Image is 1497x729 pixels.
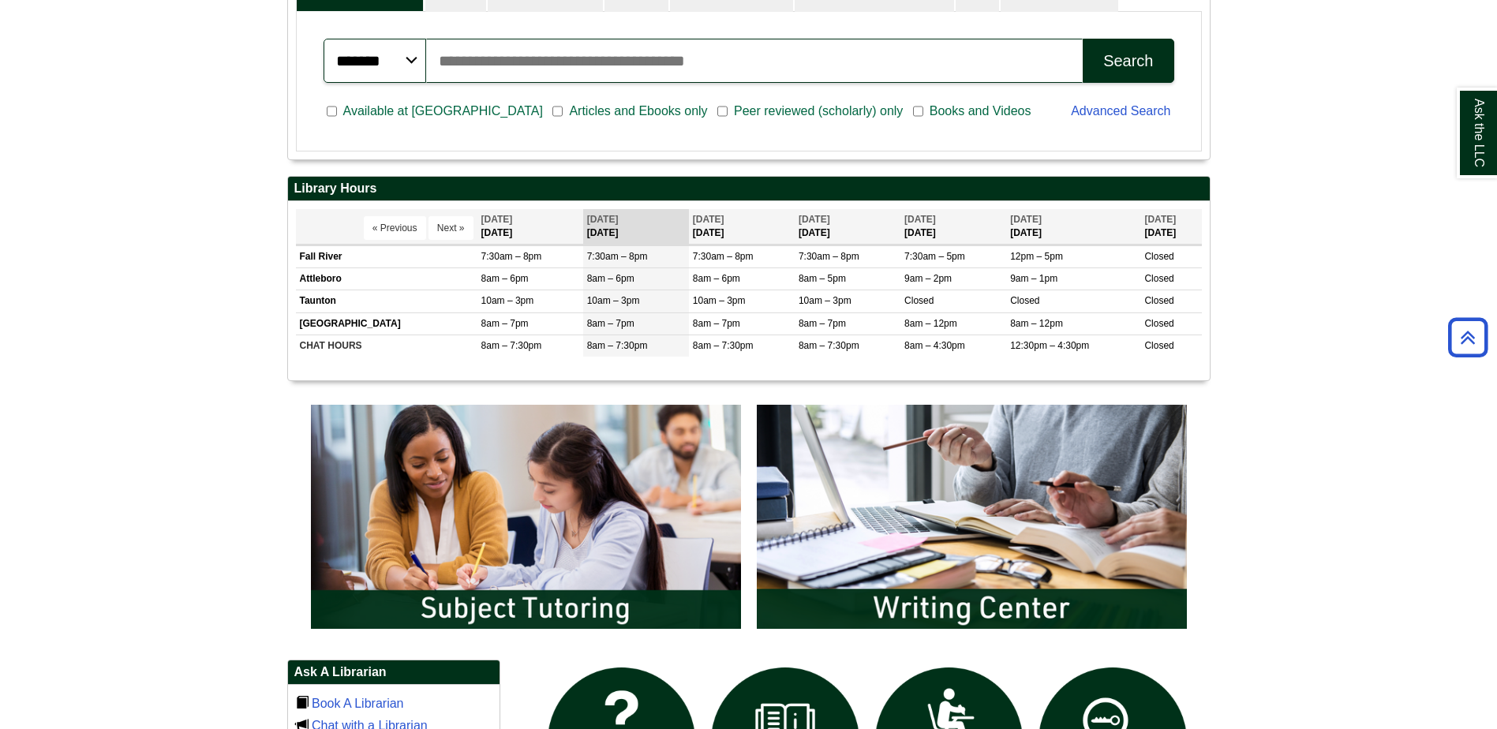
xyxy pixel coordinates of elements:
[587,251,648,262] span: 7:30am – 8pm
[795,209,900,245] th: [DATE]
[1010,295,1039,306] span: Closed
[693,214,724,225] span: [DATE]
[296,312,477,335] td: [GEOGRAPHIC_DATA]
[481,214,513,225] span: [DATE]
[693,340,754,351] span: 8am – 7:30pm
[900,209,1006,245] th: [DATE]
[296,335,477,357] td: CHAT HOURS
[481,318,529,329] span: 8am – 7pm
[1144,340,1173,351] span: Closed
[1083,39,1173,83] button: Search
[303,397,749,637] img: Subject Tutoring Information
[587,340,648,351] span: 8am – 7:30pm
[1140,209,1201,245] th: [DATE]
[477,209,583,245] th: [DATE]
[563,102,713,121] span: Articles and Ebooks only
[799,295,851,306] span: 10am – 3pm
[728,102,909,121] span: Peer reviewed (scholarly) only
[583,209,689,245] th: [DATE]
[799,273,846,284] span: 8am – 5pm
[481,273,529,284] span: 8am – 6pm
[587,214,619,225] span: [DATE]
[587,295,640,306] span: 10am – 3pm
[904,214,936,225] span: [DATE]
[693,318,740,329] span: 8am – 7pm
[799,251,859,262] span: 7:30am – 8pm
[1010,318,1063,329] span: 8am – 12pm
[481,340,542,351] span: 8am – 7:30pm
[689,209,795,245] th: [DATE]
[717,104,728,118] input: Peer reviewed (scholarly) only
[587,318,634,329] span: 8am – 7pm
[296,268,477,290] td: Attleboro
[552,104,563,118] input: Articles and Ebooks only
[481,251,542,262] span: 7:30am – 8pm
[288,177,1210,201] h2: Library Hours
[1071,104,1170,118] a: Advanced Search
[1006,209,1140,245] th: [DATE]
[303,397,1195,644] div: slideshow
[1103,52,1153,70] div: Search
[337,102,549,121] span: Available at [GEOGRAPHIC_DATA]
[749,397,1195,637] img: Writing Center Information
[904,251,965,262] span: 7:30am – 5pm
[296,246,477,268] td: Fall River
[1010,251,1063,262] span: 12pm – 5pm
[1144,295,1173,306] span: Closed
[904,295,934,306] span: Closed
[296,290,477,312] td: Taunton
[913,104,923,118] input: Books and Videos
[1443,327,1493,348] a: Back to Top
[904,273,952,284] span: 9am – 2pm
[288,660,500,685] h2: Ask A Librarian
[693,251,754,262] span: 7:30am – 8pm
[799,340,859,351] span: 8am – 7:30pm
[429,216,473,240] button: Next »
[799,318,846,329] span: 8am – 7pm
[799,214,830,225] span: [DATE]
[1010,273,1057,284] span: 9am – 1pm
[693,295,746,306] span: 10am – 3pm
[1144,273,1173,284] span: Closed
[1144,318,1173,329] span: Closed
[481,295,534,306] span: 10am – 3pm
[693,273,740,284] span: 8am – 6pm
[904,318,957,329] span: 8am – 12pm
[1010,340,1089,351] span: 12:30pm – 4:30pm
[1144,214,1176,225] span: [DATE]
[312,697,404,710] a: Book A Librarian
[587,273,634,284] span: 8am – 6pm
[327,104,337,118] input: Available at [GEOGRAPHIC_DATA]
[364,216,426,240] button: « Previous
[904,340,965,351] span: 8am – 4:30pm
[1010,214,1042,225] span: [DATE]
[1144,251,1173,262] span: Closed
[923,102,1038,121] span: Books and Videos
